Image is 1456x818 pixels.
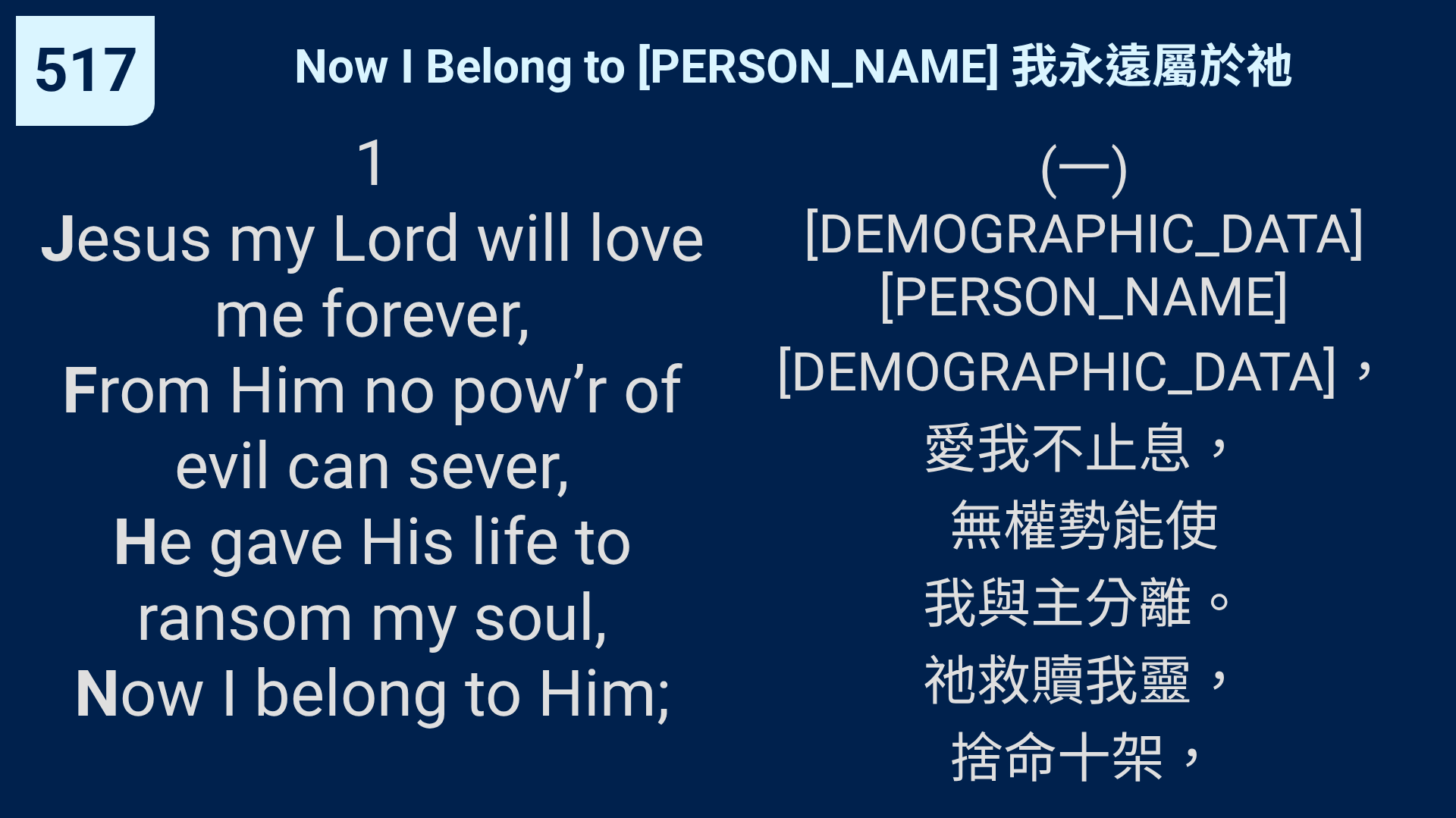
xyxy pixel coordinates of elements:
span: 517 [33,35,138,106]
b: J [40,201,76,277]
b: N [74,656,120,732]
span: Now I Belong to [PERSON_NAME] 我永遠屬於祂 [294,28,1293,96]
b: H [113,504,158,580]
span: 1 esus my Lord will love me forever, rom Him no pow’r of evil can sever, e gave His life to ranso... [33,125,712,732]
b: F [62,353,98,428]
